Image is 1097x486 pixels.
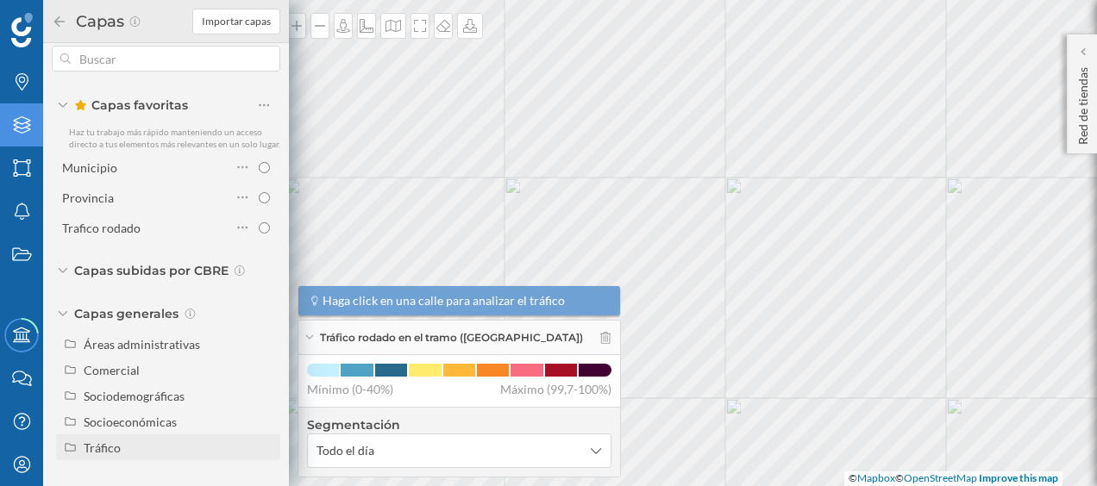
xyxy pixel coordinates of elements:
p: Red de tiendas [1075,60,1092,145]
div: © © [844,471,1063,486]
div: Áreas administrativas [84,337,200,352]
span: Haz tu trabajo más rápido manteniendo un acceso directo a tus elementos más relevantes en un solo... [69,127,280,149]
div: Sociodemográficas [84,389,185,403]
a: Mapbox [857,471,895,484]
div: Tráfico [84,440,121,455]
span: Capas subidas por CBRE [74,262,229,279]
span: Mínimo (0-40%) [307,381,393,398]
a: OpenStreetMap [904,471,977,484]
span: Capas generales [74,305,179,322]
h4: Segmentación [307,416,611,433]
span: Capas favoritas [74,97,188,114]
div: Trafico rodado [62,221,141,235]
div: Provincia [62,190,114,205]
span: Máximo (99,7-100%) [500,381,611,398]
span: Haga click en una calle para analizar el tráfico [323,292,565,309]
div: Comercial [84,363,140,377]
span: Tráfico rodado en el tramo ([GEOGRAPHIC_DATA]) [320,330,583,346]
h2: Capas [67,8,129,35]
div: Socioeconómicas [84,414,177,429]
span: Soporte [34,12,96,28]
span: Todo el día [317,442,374,459]
a: Improve this map [979,471,1058,484]
img: Geoblink Logo [11,13,33,47]
div: Municipio [62,160,117,175]
span: Importar capas [202,14,271,29]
